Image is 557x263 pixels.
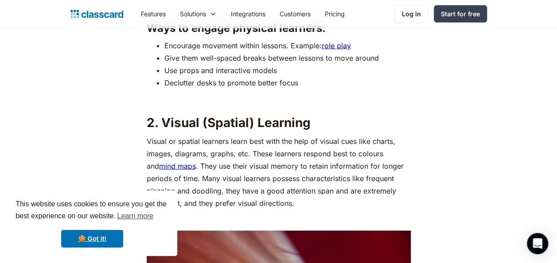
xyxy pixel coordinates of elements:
li: Declutter desks to promote better focus [164,77,411,89]
strong: 2. Visual (Spatial) Learning [147,115,311,130]
p: ‍ [147,214,411,226]
a: Features [134,4,173,24]
span: This website uses cookies to ensure you get the best experience on our website. [16,199,169,223]
div: Log in [402,9,421,19]
li: Encourage movement within lessons. Example: [164,39,411,52]
a: Pricing [318,4,352,24]
div: Solutions [180,9,206,19]
a: dismiss cookie message [61,230,123,248]
li: Give them well-spaced breaks between lessons to move around [164,52,411,64]
div: Solutions [173,4,224,24]
div: Start for free [441,9,480,19]
a: mind maps [159,162,196,170]
a: role play [322,41,351,50]
a: learn more about cookies [116,209,155,223]
a: Customers [273,4,318,24]
li: Use props and interactive models [164,64,411,77]
a: Integrations [224,4,273,24]
a: Log in [394,5,428,23]
p: Visual or spatial learners learn best with the help of visual cues like charts, images, diagrams,... [147,135,411,209]
div: Open Intercom Messenger [527,233,548,254]
a: home [70,8,123,20]
a: Start for free [434,5,487,23]
div: cookieconsent [7,190,177,256]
